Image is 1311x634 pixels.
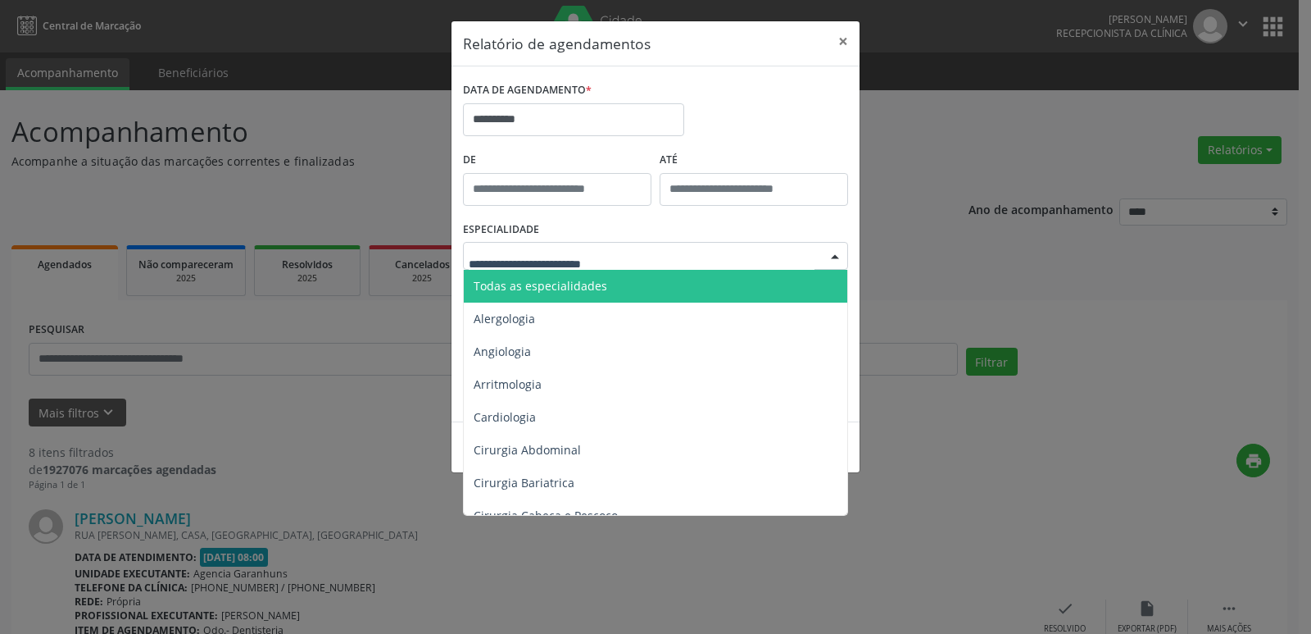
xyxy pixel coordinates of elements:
[463,148,651,173] label: De
[474,376,542,392] span: Arritmologia
[660,148,848,173] label: ATÉ
[474,311,535,326] span: Alergologia
[474,278,607,294] span: Todas as especialidades
[463,217,539,243] label: ESPECIALIDADE
[827,21,860,62] button: Close
[474,409,536,425] span: Cardiologia
[463,33,651,54] h5: Relatório de agendamentos
[474,475,574,490] span: Cirurgia Bariatrica
[474,344,531,359] span: Angiologia
[474,442,581,458] span: Cirurgia Abdominal
[474,508,618,523] span: Cirurgia Cabeça e Pescoço
[463,78,592,103] label: DATA DE AGENDAMENTO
